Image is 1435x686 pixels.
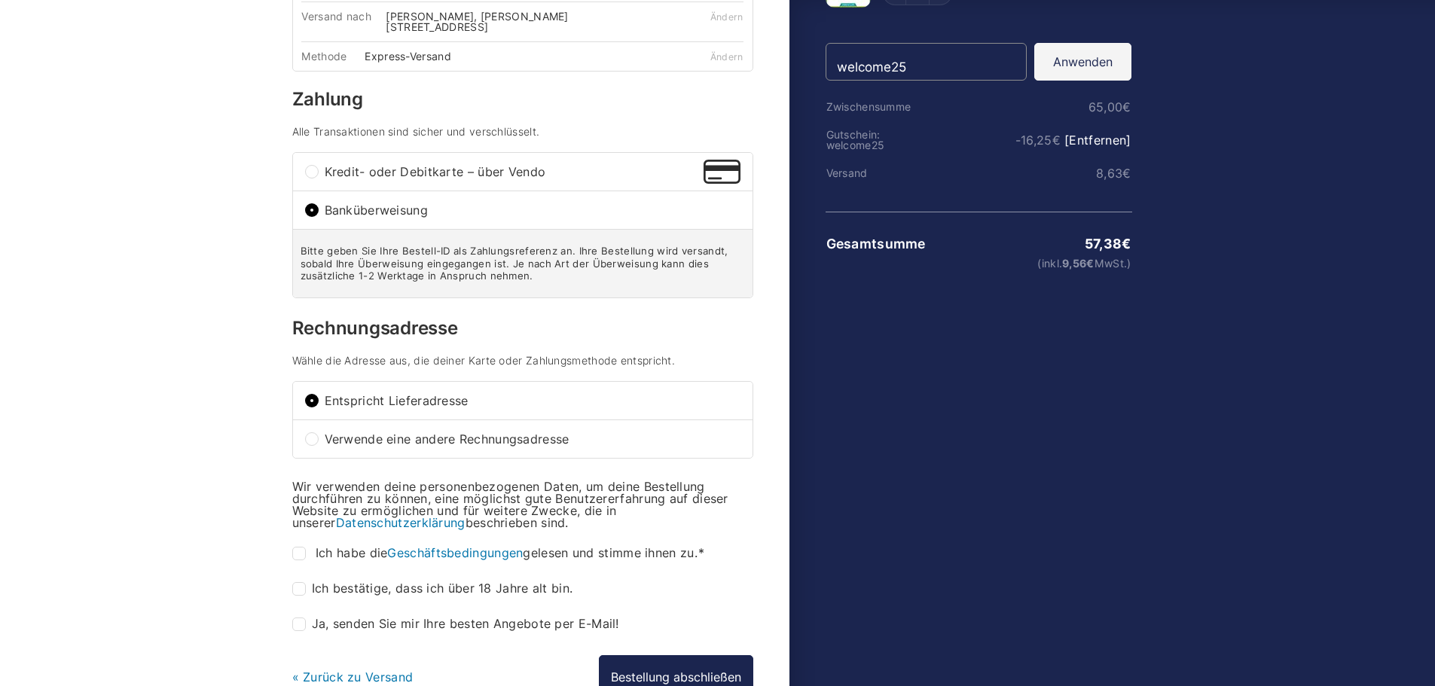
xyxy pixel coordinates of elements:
span: Ich habe die gelesen und stimme ihnen zu. [316,545,704,560]
small: (inkl. MwSt.) [928,258,1131,269]
div: Express-Versand [365,51,462,62]
span: Kredit- oder Debitkarte – über Vendo [325,166,704,178]
bdi: 57,38 [1085,236,1131,252]
a: Geschäftsbedingungen [387,545,523,560]
label: Ich bestätige, dass ich über 18 Jahre alt bin. [292,582,573,596]
span: € [1052,133,1061,148]
span: Entspricht Lieferadresse [325,395,740,407]
a: Datenschutzerklärung [336,515,466,530]
th: Zwischensumme [826,101,928,113]
div: Versand nach [301,11,386,32]
span: 9,56 [1062,257,1095,270]
p: Bitte geben Sie Ihre Bestell-ID als Zahlungsreferenz an. Ihre Bestellung wird versandt, sobald Ih... [301,245,745,282]
span: Banküberweisung [325,204,740,216]
a: Ändern [710,11,743,23]
span: € [1122,236,1131,252]
h3: Zahlung [292,90,753,108]
img: Kredit- oder Debitkarte – über Vendo [704,160,740,184]
a: Ändern [710,51,743,63]
div: [PERSON_NAME], [PERSON_NAME][STREET_ADDRESS] [386,11,670,32]
a: [Entfernen] [1064,133,1131,148]
h3: Rechnungsadresse [292,319,753,337]
input: Ich bestätige, dass ich über 18 Jahre alt bin. [292,582,306,596]
td: - [927,133,1131,147]
span: € [1122,166,1131,181]
h4: Wähle die Adresse aus, die deiner Karte oder Zahlungsmethode entspricht. [292,355,753,366]
a: « Zurück zu Versand [292,669,414,684]
span: € [1122,99,1131,114]
p: Wir verwenden deine personenbezogenen Daten, um deine Bestellung durchführen zu können, eine mögl... [292,480,753,529]
th: Versand [826,167,928,179]
div: Methode [301,51,365,62]
input: Rabatt-Code eingeben [826,43,1027,81]
button: Anwenden [1034,43,1131,81]
input: Ja, senden Sie mir Ihre besten Angebote per E-Mail! [292,617,306,631]
span: 16,25 [1021,133,1061,148]
h4: Alle Transaktionen sind sicher und verschlüsselt. [292,127,753,137]
bdi: 8,63 [1096,166,1131,181]
label: Ja, senden Sie mir Ihre besten Angebote per E-Mail! [292,617,619,631]
input: Ich habe dieGeschäftsbedingungengelesen und stimme ihnen zu. [292,547,306,560]
th: Gutschein: welcome25 [826,129,928,151]
bdi: 65,00 [1088,99,1131,114]
th: Gesamtsumme [826,236,928,252]
span: Verwende eine andere Rechnungsadresse [325,433,740,445]
span: € [1086,257,1094,270]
